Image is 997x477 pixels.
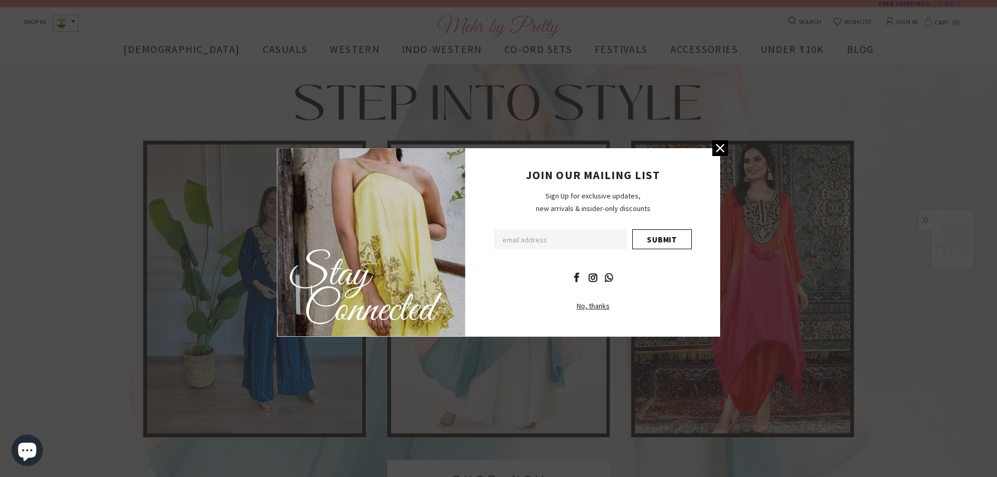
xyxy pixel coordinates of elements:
[8,435,46,469] inbox-online-store-chat: Shopify online store chat
[536,191,651,213] span: Sign Up for exclusive updates, new arrivals & insider-only discounts
[632,229,692,249] input: Submit
[526,168,660,182] span: JOIN OUR MAILING LIST
[494,229,627,249] input: Email Address
[577,301,610,310] span: No, thanks
[712,140,728,156] a: Close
